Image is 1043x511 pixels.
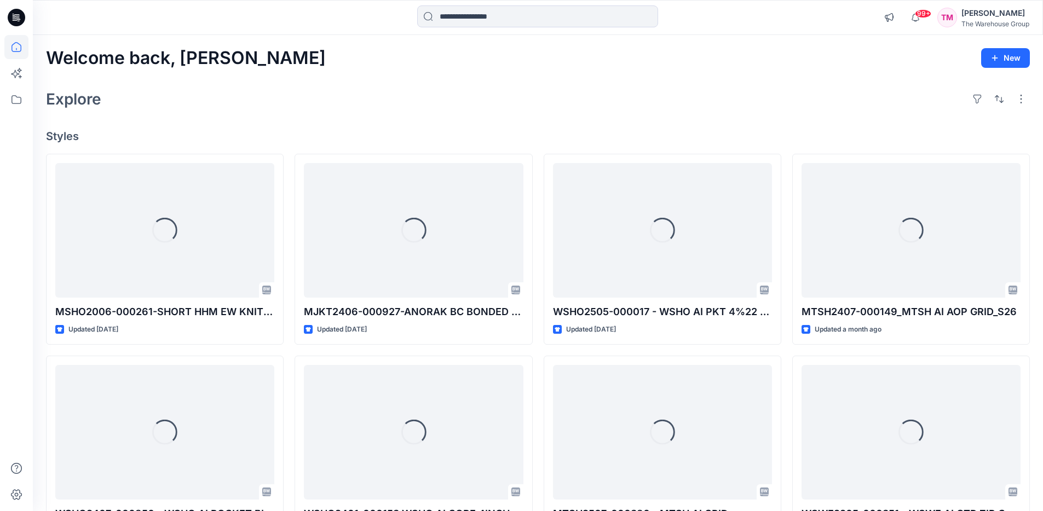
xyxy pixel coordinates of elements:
[68,324,118,335] p: Updated [DATE]
[304,304,523,320] p: MJKT2406-000927-ANORAK BC BONDED FLC JCKT
[553,304,772,320] p: WSHO2505-000017 - WSHO AI PKT 4%22 BIKE SHORT Nett
[46,130,1030,143] h4: Styles
[55,304,274,320] p: MSHO2006-000261-SHORT HHM EW KNIT S-6XL
[815,324,881,335] p: Updated a month ago
[46,90,101,108] h2: Explore
[802,304,1021,320] p: MTSH2407-000149_MTSH AI AOP GRID_S26
[961,20,1029,28] div: The Warehouse Group
[981,48,1030,68] button: New
[46,48,326,68] h2: Welcome back, [PERSON_NAME]
[915,9,931,18] span: 99+
[317,324,367,335] p: Updated [DATE]
[566,324,616,335] p: Updated [DATE]
[937,8,957,27] div: TM
[961,7,1029,20] div: [PERSON_NAME]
